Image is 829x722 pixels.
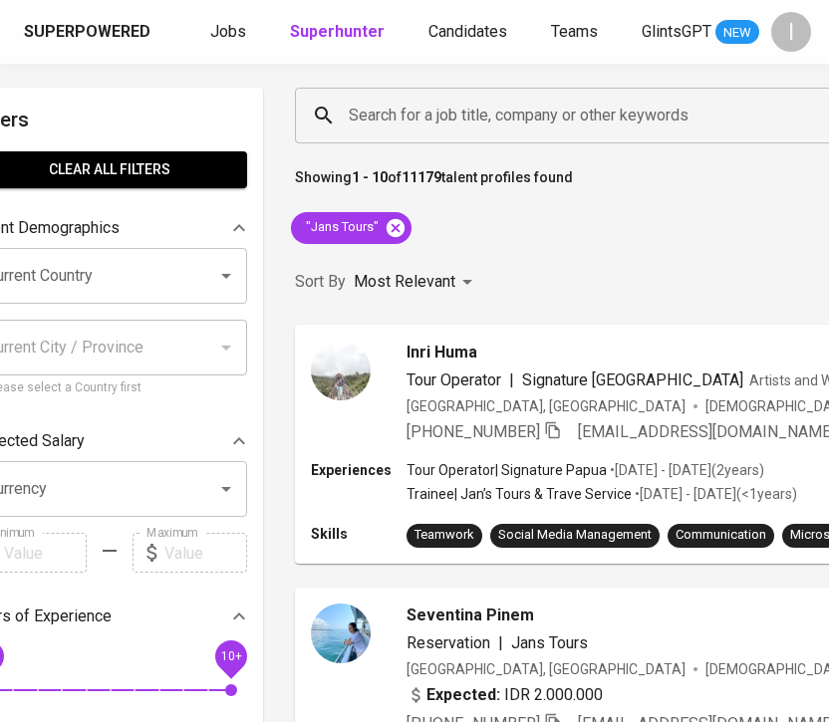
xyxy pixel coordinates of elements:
[311,341,371,400] img: 5ca25c2c5e4304be47f541b11ec7ba9a.jpeg
[407,603,534,627] span: Seventina Pinem
[509,368,514,392] span: |
[771,12,811,52] div: I
[607,460,764,480] p: • [DATE] - [DATE] ( 2 years )
[407,484,632,504] p: Trainee | Jan’s Tours & Trave Service
[511,633,588,652] span: Jans Tours
[212,475,240,503] button: Open
[551,22,598,41] span: Teams
[407,341,477,364] span: Inri Huma
[632,484,797,504] p: • [DATE] - [DATE] ( <1 years )
[295,167,573,204] p: Showing of talent profiles found
[407,659,686,679] div: [GEOGRAPHIC_DATA], [GEOGRAPHIC_DATA]
[407,422,540,441] span: [PHONE_NUMBER]
[311,460,407,480] p: Experiences
[354,270,455,294] p: Most Relevant
[407,370,501,389] span: Tour Operator
[354,264,479,301] div: Most Relevant
[407,396,686,416] div: [GEOGRAPHIC_DATA], [GEOGRAPHIC_DATA]
[290,20,389,45] a: Superhunter
[522,370,743,389] span: Signature [GEOGRAPHIC_DATA]
[428,20,511,45] a: Candidates
[4,533,87,573] input: Value
[407,460,607,480] p: Tour Operator | Signature Papua
[642,20,759,45] a: GlintsGPT NEW
[295,270,346,294] p: Sort By
[24,21,154,44] a: Superpowered
[715,23,759,43] span: NEW
[311,603,371,663] img: 61fc797a-1e7e-4365-a070-dcfb688179a9.jpg
[428,22,507,41] span: Candidates
[210,22,246,41] span: Jobs
[311,524,407,544] p: Skills
[551,20,602,45] a: Teams
[642,22,711,41] span: GlintsGPT
[290,22,385,41] b: Superhunter
[407,683,603,707] div: IDR 2.000.000
[414,526,474,545] div: Teamwork
[402,169,441,185] b: 11179
[164,533,247,573] input: Value
[291,218,391,237] span: "Jans Tours"
[212,262,240,290] button: Open
[498,526,652,545] div: Social Media Management
[407,633,490,652] span: Reservation
[210,20,250,45] a: Jobs
[426,683,500,707] b: Expected:
[352,169,388,185] b: 1 - 10
[498,631,503,655] span: |
[220,649,241,663] span: 10+
[291,212,412,244] div: "Jans Tours"
[24,21,150,44] div: Superpowered
[676,526,766,545] div: Communication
